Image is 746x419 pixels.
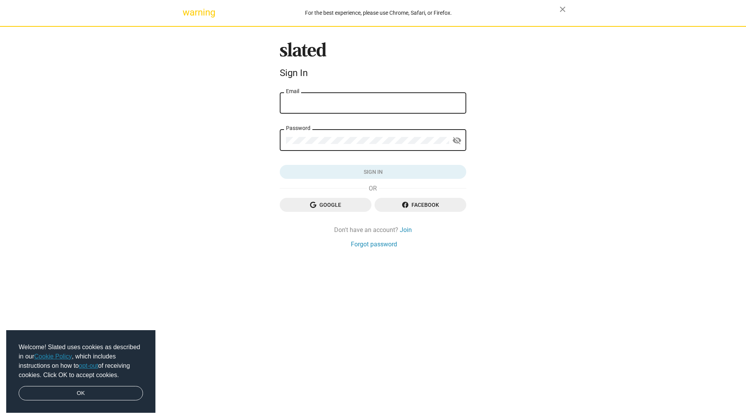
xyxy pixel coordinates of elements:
mat-icon: warning [183,8,192,17]
mat-icon: close [558,5,567,14]
a: opt-out [79,362,98,369]
div: Don't have an account? [280,226,466,234]
button: Show password [449,133,465,149]
a: Forgot password [351,240,397,248]
a: dismiss cookie message [19,386,143,401]
div: For the best experience, please use Chrome, Safari, or Firefox. [197,8,559,18]
a: Cookie Policy [34,353,72,360]
span: Facebook [381,198,460,212]
mat-icon: visibility_off [452,135,462,147]
div: Sign In [280,68,466,78]
button: Google [280,198,371,212]
sl-branding: Sign In [280,42,466,82]
button: Facebook [375,198,466,212]
div: cookieconsent [6,330,155,413]
a: Join [400,226,412,234]
span: Welcome! Slated uses cookies as described in our , which includes instructions on how to of recei... [19,343,143,380]
span: Google [286,198,365,212]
